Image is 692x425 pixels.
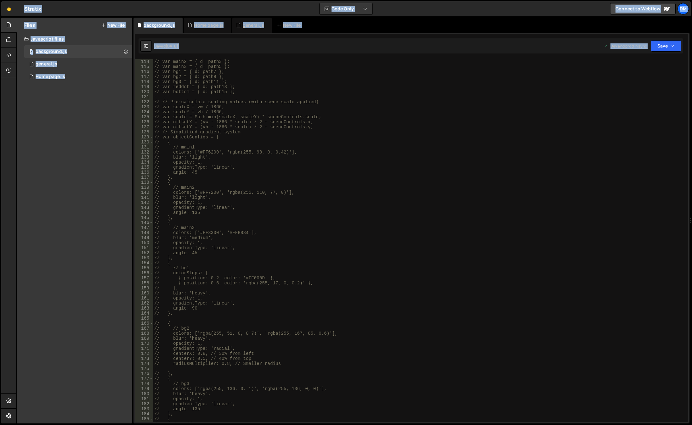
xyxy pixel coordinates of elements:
[135,64,153,69] div: 115
[135,155,153,160] div: 133
[135,321,153,326] div: 166
[135,250,153,255] div: 152
[135,200,153,205] div: 142
[135,306,153,311] div: 163
[135,79,153,84] div: 118
[154,43,178,49] div: Saved
[24,45,132,58] div: 16575/45066.js
[135,245,153,250] div: 151
[135,240,153,245] div: 150
[135,74,153,79] div: 117
[135,210,153,215] div: 144
[135,411,153,417] div: 184
[135,346,153,351] div: 171
[135,417,153,422] div: 185
[135,125,153,130] div: 127
[135,376,153,381] div: 177
[135,351,153,356] div: 172
[135,331,153,336] div: 168
[135,401,153,406] div: 182
[135,311,153,316] div: 164
[101,23,125,28] button: New File
[24,5,41,13] div: Stratix
[24,58,132,70] div: 16575/45802.js
[135,296,153,301] div: 161
[135,326,153,331] div: 167
[135,255,153,260] div: 153
[36,61,57,67] div: general.js
[135,260,153,266] div: 154
[1,1,17,16] a: 🤙
[320,3,372,14] button: Code Only
[135,391,153,396] div: 180
[243,22,264,28] div: general.js
[30,50,33,55] span: 0
[135,109,153,115] div: 124
[135,266,153,271] div: 155
[135,276,153,281] div: 157
[651,40,681,52] button: Save
[277,22,303,28] div: New File
[194,22,224,28] div: Home page.js
[166,43,178,49] div: [DATE]
[135,160,153,165] div: 134
[135,59,153,64] div: 114
[610,3,676,14] a: Connect to Webflow
[135,220,153,225] div: 146
[135,336,153,341] div: 169
[135,215,153,220] div: 145
[144,22,175,28] div: background.js
[135,361,153,366] div: 174
[135,115,153,120] div: 125
[135,356,153,361] div: 173
[135,89,153,94] div: 120
[135,99,153,104] div: 122
[135,185,153,190] div: 139
[135,301,153,306] div: 162
[135,406,153,411] div: 183
[135,69,153,74] div: 116
[135,94,153,99] div: 121
[135,230,153,235] div: 148
[135,150,153,155] div: 132
[17,33,132,45] div: Javascript files
[135,180,153,185] div: 138
[135,195,153,200] div: 141
[135,286,153,291] div: 159
[135,175,153,180] div: 137
[135,135,153,140] div: 129
[135,371,153,376] div: 176
[135,271,153,276] div: 156
[36,49,67,54] div: background.js
[135,170,153,175] div: 136
[135,225,153,230] div: 147
[135,165,153,170] div: 135
[135,235,153,240] div: 149
[135,386,153,391] div: 179
[135,366,153,371] div: 175
[135,120,153,125] div: 126
[135,396,153,401] div: 181
[135,281,153,286] div: 158
[135,341,153,346] div: 170
[135,140,153,145] div: 130
[678,3,689,14] a: Dm
[135,316,153,321] div: 165
[135,205,153,210] div: 143
[135,291,153,296] div: 160
[135,190,153,195] div: 140
[135,104,153,109] div: 123
[135,130,153,135] div: 128
[135,381,153,386] div: 178
[24,70,132,83] div: 16575/45977.js
[135,145,153,150] div: 131
[135,84,153,89] div: 119
[24,22,36,29] h2: Files
[36,74,65,80] div: Home page.js
[604,43,647,49] div: Dev and prod in sync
